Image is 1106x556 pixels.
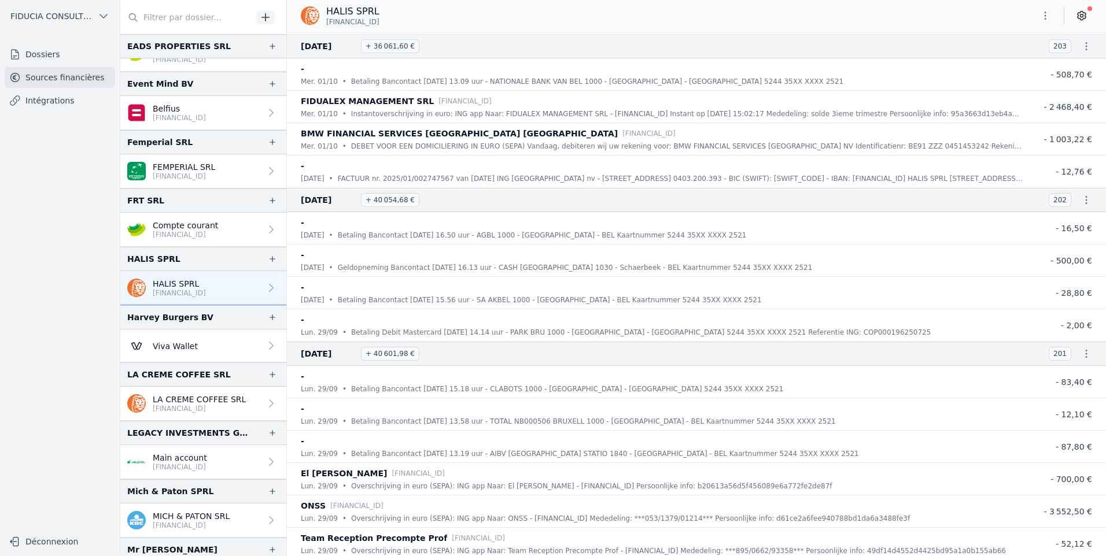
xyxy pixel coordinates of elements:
div: • [342,480,346,492]
span: - 87,80 € [1056,442,1092,451]
p: BMW FINANCIAL SERVICES [GEOGRAPHIC_DATA] [GEOGRAPHIC_DATA] [301,127,618,140]
p: Viva Wallet [153,340,198,352]
div: • [342,76,346,87]
button: Déconnexion [5,532,115,551]
p: - [301,216,304,229]
p: [FINANCIAL_ID] [153,172,215,181]
div: • [342,383,346,395]
img: BNP_BE_BUSINESS_GEBABEBB.png [127,162,146,180]
p: [FINANCIAL_ID] [622,128,676,139]
p: - [301,402,304,416]
div: LEGACY INVESTMENTS GROUP [127,426,249,440]
div: EADS PROPERTIES SRL [127,39,231,53]
div: • [342,416,346,427]
p: FEMPERIAL SRL [153,161,215,173]
a: HALIS SPRL [FINANCIAL_ID] [120,271,286,305]
input: Filtrer par dossier... [120,7,252,28]
p: HALIS SPRL [326,5,379,18]
p: [FINANCIAL_ID] [392,468,445,479]
p: - [301,434,304,448]
span: + 40 601,98 € [361,347,419,361]
p: Geldopneming Bancontact [DATE] 16.13 uur - CASH [GEOGRAPHIC_DATA] 1030 - Schaerbeek - BEL Kaartnu... [338,262,813,273]
p: [FINANCIAL_ID] [153,113,206,123]
p: Betaling Bancontact [DATE] 13.19 uur - AIBV [GEOGRAPHIC_DATA] STATIO 1840 - [GEOGRAPHIC_DATA] - B... [351,448,859,459]
span: - 12,76 € [1056,167,1092,176]
div: • [329,229,333,241]
p: [FINANCIAL_ID] [153,230,218,239]
p: [FINANCIAL_ID] [153,288,206,298]
span: - 3 552,50 € [1044,507,1092,516]
span: - 508,70 € [1050,70,1092,79]
span: - 52,12 € [1056,539,1092,548]
p: Betaling Bancontact [DATE] 15.56 uur - SA AKBEL 1000 - [GEOGRAPHIC_DATA] - BEL Kaartnummer 5244 3... [338,294,762,306]
span: 201 [1049,347,1071,361]
img: kbc.png [127,511,146,529]
img: crelan.png [127,220,146,239]
p: lun. 29/09 [301,327,338,338]
span: - 2 468,40 € [1044,102,1092,112]
p: Main account [153,452,207,464]
p: - [301,159,304,173]
a: Sources financières [5,67,115,88]
span: - 83,40 € [1056,377,1092,387]
img: belfius-1.png [127,103,146,122]
p: lun. 29/09 [301,513,338,524]
span: [DATE] [301,347,356,361]
p: [DATE] [301,262,325,273]
p: - [301,280,304,294]
span: [DATE] [301,39,356,53]
p: MICH & PATON SRL [153,510,230,522]
img: ARGENTA_ARSPBE22.png [127,453,146,471]
div: • [342,327,346,338]
a: Viva Wallet [120,329,286,362]
span: - 16,50 € [1056,224,1092,233]
span: + 36 061,60 € [361,39,419,53]
p: LA CREME COFFEE SRL [153,394,246,405]
img: ing.png [127,279,146,297]
img: ing.png [127,394,146,413]
p: - [301,62,304,76]
span: 203 [1049,39,1071,53]
a: MICH & PATON SRL [FINANCIAL_ID] [120,503,286,538]
p: [FINANCIAL_ID] [153,462,207,472]
a: Dossiers [5,44,115,65]
img: Viva-Wallet.webp [127,336,146,355]
span: + 40 054,68 € [361,193,419,207]
p: lun. 29/09 [301,448,338,459]
p: Overschrijving in euro (SEPA): ING app Naar: El [PERSON_NAME] - [FINANCIAL_ID] Persoonlijke info:... [351,480,832,492]
p: Betaling Bancontact [DATE] 16.50 uur - AGBL 1000 - [GEOGRAPHIC_DATA] - BEL Kaartnummer 5244 35XX ... [338,229,747,241]
p: Overschrijving in euro (SEPA): ING app Naar: ONSS - [FINANCIAL_ID] Mededeling: ***053/1379/01214*... [351,513,910,524]
span: - 12,10 € [1056,410,1092,419]
span: FIDUCIA CONSULTING SRL [10,10,93,22]
a: Belfius [FINANCIAL_ID] [120,96,286,130]
p: Compte courant [153,220,218,231]
div: Event Mind BV [127,77,193,91]
p: - [301,313,304,327]
a: Intégrations [5,90,115,111]
p: - [301,369,304,383]
div: Mich & Paton SPRL [127,484,213,498]
div: • [342,513,346,524]
div: • [329,173,333,184]
p: Betaling Bancontact [DATE] 13.09 uur - NATIONALE BANK VAN BEL 1000 - [GEOGRAPHIC_DATA] - [GEOGRAP... [351,76,843,87]
span: [DATE] [301,193,356,207]
span: - 700,00 € [1050,475,1092,484]
div: • [342,108,346,120]
p: Belfius [153,103,206,114]
div: • [329,262,333,273]
div: FRT SRL [127,194,164,207]
p: [FINANCIAL_ID] [438,95,492,107]
p: Team Reception Precompte Prof [301,531,447,545]
p: [DATE] [301,173,325,184]
span: [FINANCIAL_ID] [326,17,379,27]
span: - 500,00 € [1050,256,1092,265]
p: DEBET VOOR EEN DOMICILIERING IN EURO (SEPA) Vandaag, debiteren wij uw rekening voor: BMW FINANCIA... [351,140,1023,152]
p: [FINANCIAL_ID] [452,532,505,544]
p: - [301,248,304,262]
p: FACTUUR nr. 2025/01/002747567 van [DATE] ING [GEOGRAPHIC_DATA] nv - [STREET_ADDRESS] 0403.200.393... [338,173,1023,184]
button: FIDUCIA CONSULTING SRL [5,7,115,25]
p: HALIS SPRL [153,278,206,290]
p: mer. 01/10 [301,108,338,120]
div: • [342,140,346,152]
span: - 2,00 € [1061,321,1092,330]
